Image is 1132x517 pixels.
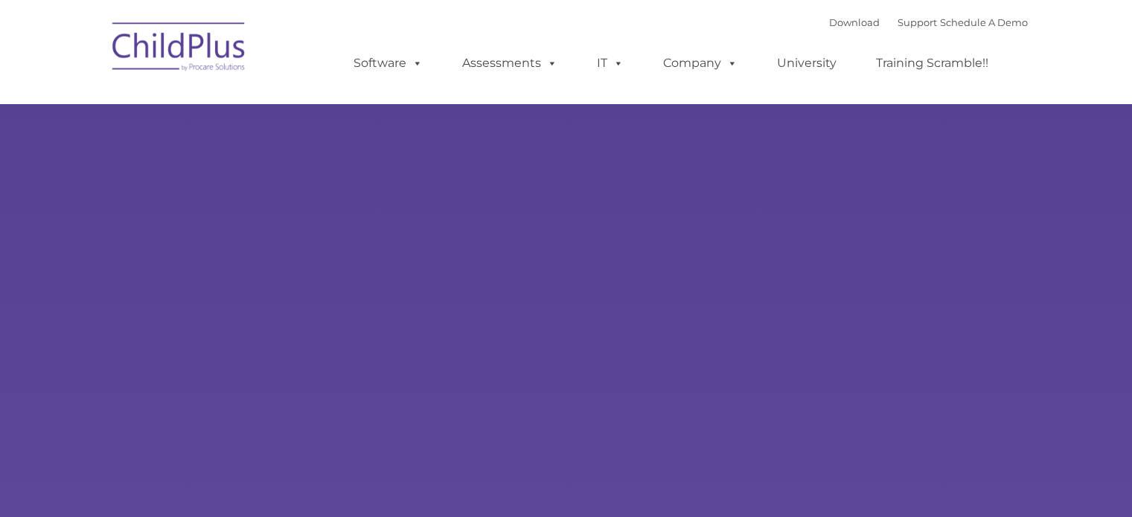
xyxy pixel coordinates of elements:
[582,48,639,78] a: IT
[829,16,1028,28] font: |
[447,48,572,78] a: Assessments
[940,16,1028,28] a: Schedule A Demo
[861,48,1003,78] a: Training Scramble!!
[648,48,752,78] a: Company
[105,12,254,86] img: ChildPlus by Procare Solutions
[339,48,438,78] a: Software
[762,48,851,78] a: University
[829,16,880,28] a: Download
[898,16,937,28] a: Support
